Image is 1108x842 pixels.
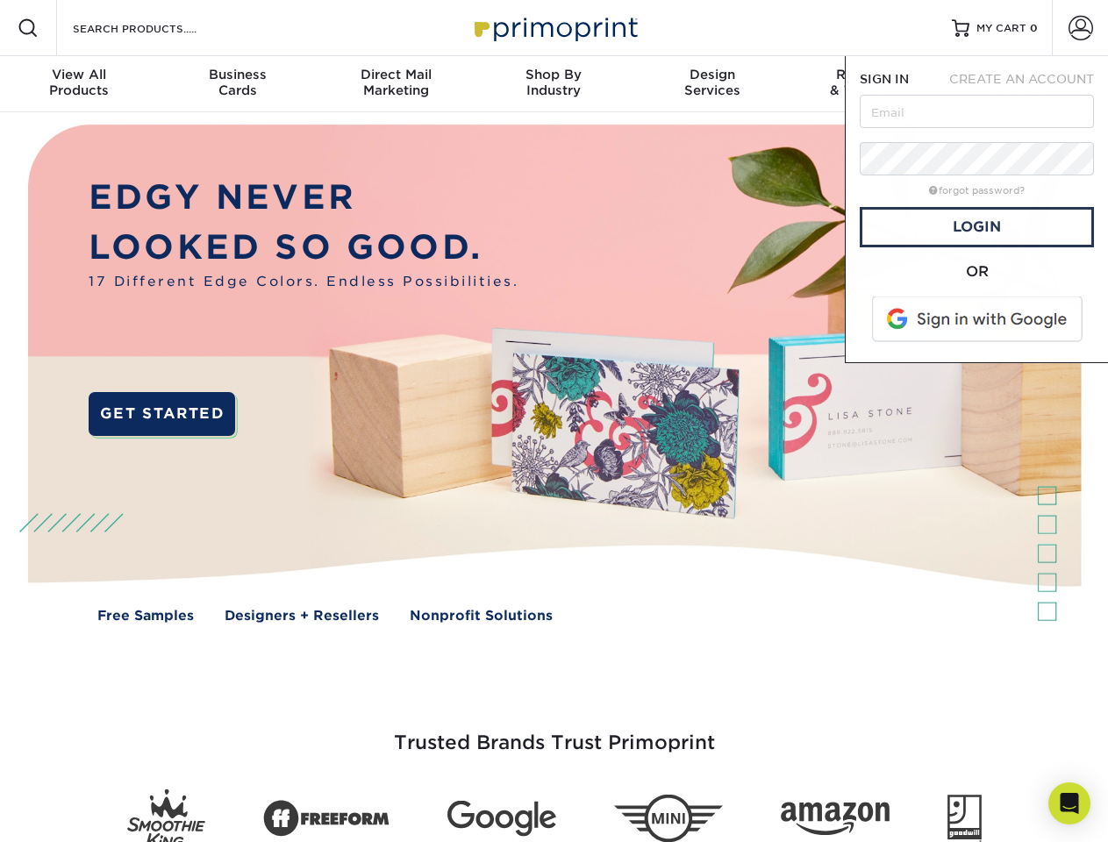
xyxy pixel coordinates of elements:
a: BusinessCards [158,56,316,112]
a: Direct MailMarketing [317,56,475,112]
img: Primoprint [467,9,642,46]
a: forgot password? [929,185,1025,196]
h3: Trusted Brands Trust Primoprint [41,689,1068,775]
div: Services [633,67,791,98]
div: Industry [475,67,633,98]
img: Goodwill [947,795,982,842]
span: SIGN IN [860,72,909,86]
a: DesignServices [633,56,791,112]
span: Shop By [475,67,633,82]
input: Email [860,95,1094,128]
a: GET STARTED [89,392,235,436]
a: Login [860,207,1094,247]
img: Amazon [781,803,890,836]
input: SEARCH PRODUCTS..... [71,18,242,39]
a: Resources& Templates [791,56,949,112]
p: LOOKED SO GOOD. [89,223,518,273]
div: & Templates [791,67,949,98]
p: EDGY NEVER [89,173,518,223]
span: Resources [791,67,949,82]
span: 0 [1030,22,1038,34]
a: Nonprofit Solutions [410,606,553,626]
div: Marketing [317,67,475,98]
iframe: Google Customer Reviews [4,788,149,836]
a: Designers + Resellers [225,606,379,626]
span: CREATE AN ACCOUNT [949,72,1094,86]
span: Design [633,67,791,82]
div: Open Intercom Messenger [1048,782,1090,824]
span: Direct Mail [317,67,475,82]
a: Free Samples [97,606,194,626]
img: Google [447,801,556,837]
span: Business [158,67,316,82]
span: 17 Different Edge Colors. Endless Possibilities. [89,272,518,292]
div: Cards [158,67,316,98]
span: MY CART [976,21,1026,36]
div: OR [860,261,1094,282]
a: Shop ByIndustry [475,56,633,112]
